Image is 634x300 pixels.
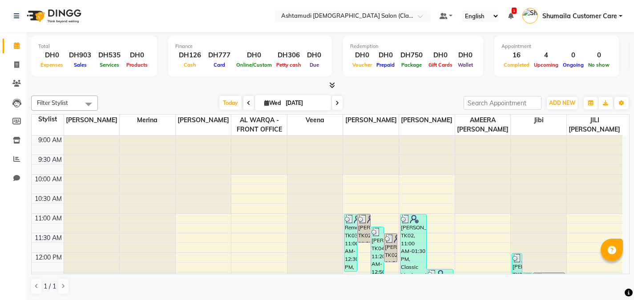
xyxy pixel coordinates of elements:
[65,50,95,60] div: DH903
[397,50,426,60] div: DH750
[547,97,577,109] button: ADD NEW
[597,264,625,291] iframe: chat widget
[95,50,124,60] div: DH535
[33,233,64,243] div: 11:30 AM
[549,100,575,106] span: ADD NEW
[374,62,397,68] span: Prepaid
[512,8,517,14] span: 1
[358,214,370,242] div: [PERSON_NAME], TK02, 11:00 AM-11:45 AM, Classic Manicure
[72,62,89,68] span: Sales
[350,62,374,68] span: Voucher
[307,62,321,68] span: Due
[533,273,565,284] div: [PERSON_NAME], TK02, 12:30 PM-12:50 PM, Under Arms Waxing
[175,43,325,50] div: Finance
[384,234,397,262] div: [PERSON_NAME], TK02, 11:30 AM-12:15 PM, Classic Pedicure
[36,155,64,164] div: 9:30 AM
[464,96,541,110] input: Search Appointment
[399,115,455,126] span: [PERSON_NAME]
[124,62,150,68] span: Products
[501,43,612,50] div: Appointment
[343,115,399,126] span: [PERSON_NAME]
[97,62,121,68] span: Services
[231,115,287,135] span: AL WARQA -FRONT OFFICE
[23,4,84,28] img: logo
[399,62,424,68] span: Package
[64,115,120,126] span: [PERSON_NAME]
[426,62,455,68] span: Gift Cards
[44,282,56,291] span: 1 / 1
[511,115,566,126] span: Jibi
[374,50,397,60] div: DH0
[371,227,384,284] div: [PERSON_NAME], TK04, 11:20 AM-12:50 PM, Classic Pedicure,Classic Manicure
[32,115,64,124] div: Stylist
[455,50,476,60] div: DH0
[33,194,64,204] div: 10:30 AM
[33,253,64,262] div: 12:00 PM
[501,62,532,68] span: Completed
[501,50,532,60] div: 16
[586,50,612,60] div: 0
[287,115,343,126] span: Veena
[211,62,227,68] span: Card
[456,62,475,68] span: Wallet
[219,96,242,110] span: Today
[33,272,64,282] div: 12:30 PM
[567,115,622,135] span: JILI [PERSON_NAME]
[508,12,513,20] a: 1
[36,136,64,145] div: 9:00 AM
[586,62,612,68] span: No show
[532,50,561,60] div: 4
[38,62,65,68] span: Expenses
[262,100,283,106] span: Wed
[120,115,175,126] span: Merina
[38,50,65,60] div: DH0
[37,99,68,106] span: Filter Stylist
[344,214,357,272] div: Remea, TK03, 11:00 AM-12:30 PM, Classic Pedicure,Classic Manicure
[350,50,374,60] div: DH0
[512,253,522,275] div: [PERSON_NAME], TK02, 12:00 PM-12:35 PM, Clean Up
[303,50,325,60] div: DH0
[33,214,64,223] div: 11:00 AM
[124,50,150,60] div: DH0
[455,115,511,135] span: AMEERA [PERSON_NAME]
[33,175,64,184] div: 10:00 AM
[176,115,231,126] span: [PERSON_NAME]
[274,50,303,60] div: DH306
[38,43,150,50] div: Total
[542,12,617,21] span: Shumaila Customer Care
[234,50,274,60] div: DH0
[532,62,561,68] span: Upcoming
[522,8,538,24] img: Shumaila Customer Care
[234,62,274,68] span: Online/Custom
[182,62,198,68] span: Cash
[561,50,586,60] div: 0
[274,62,303,68] span: Petty cash
[426,50,455,60] div: DH0
[350,43,476,50] div: Redemption
[283,96,327,110] input: 2025-09-03
[205,50,234,60] div: DH777
[561,62,586,68] span: Ongoing
[175,50,205,60] div: DH126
